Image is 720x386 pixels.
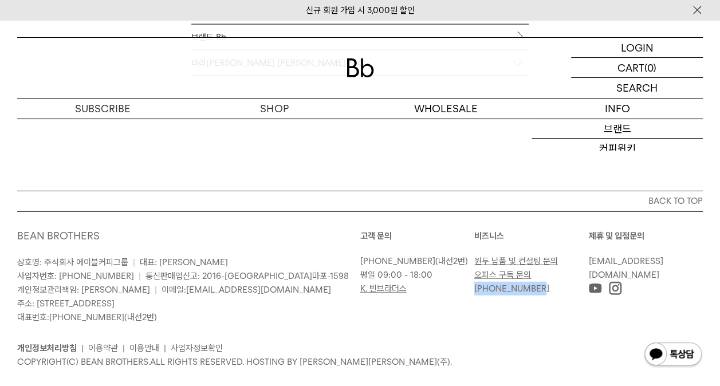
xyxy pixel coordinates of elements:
[88,343,118,353] a: 이용약관
[17,312,157,322] span: 대표번호: (내선2번)
[360,229,475,243] p: 고객 문의
[621,38,654,57] p: LOGIN
[532,119,703,139] a: 브랜드
[123,341,125,355] li: |
[81,341,84,355] li: |
[17,285,150,295] span: 개인정보관리책임: [PERSON_NAME]
[360,254,469,268] p: (내선2번)
[188,99,360,119] a: SHOP
[17,271,134,281] span: 사업자번호: [PHONE_NUMBER]
[17,230,100,242] a: BEAN BROTHERS
[306,5,415,15] a: 신규 회원 가입 시 3,000원 할인
[17,343,77,353] a: 개인정보처리방침
[617,58,644,77] p: CART
[145,271,349,281] span: 통신판매업신고: 2016-[GEOGRAPHIC_DATA]마포-1598
[532,139,703,158] a: 커피위키
[129,343,159,353] a: 이용안내
[171,343,223,353] a: 사업자정보확인
[155,285,157,295] span: |
[360,99,532,119] p: WHOLESALE
[140,257,228,267] span: 대표: [PERSON_NAME]
[571,58,703,78] a: CART (0)
[474,283,549,294] a: [PHONE_NUMBER]
[162,285,331,295] span: 이메일:
[532,99,703,119] p: INFO
[474,270,531,280] a: 오피스 구독 문의
[17,99,188,119] a: SUBSCRIBE
[49,312,124,322] a: [PHONE_NUMBER]
[17,257,128,267] span: 상호명: 주식회사 에이블커피그룹
[186,285,331,295] a: [EMAIL_ADDRESS][DOMAIN_NAME]
[17,355,703,369] p: COPYRIGHT(C) BEAN BROTHERS. ALL RIGHTS RESERVED. HOSTING BY [PERSON_NAME][PERSON_NAME](주).
[139,271,141,281] span: |
[474,256,558,266] a: 원두 납품 및 컨설팅 문의
[360,283,407,294] a: K. 빈브라더스
[360,256,435,266] a: [PHONE_NUMBER]
[616,78,658,98] p: SEARCH
[360,268,469,282] p: 평일 09:00 - 18:00
[644,58,656,77] p: (0)
[643,341,703,369] img: 카카오톡 채널 1:1 채팅 버튼
[164,341,166,355] li: |
[133,257,135,267] span: |
[589,256,663,280] a: [EMAIL_ADDRESS][DOMAIN_NAME]
[17,191,703,211] button: BACK TO TOP
[347,58,374,77] img: 로고
[17,298,115,309] span: 주소: [STREET_ADDRESS]
[571,38,703,58] a: LOGIN
[474,229,589,243] p: 비즈니스
[589,229,703,243] p: 제휴 및 입점문의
